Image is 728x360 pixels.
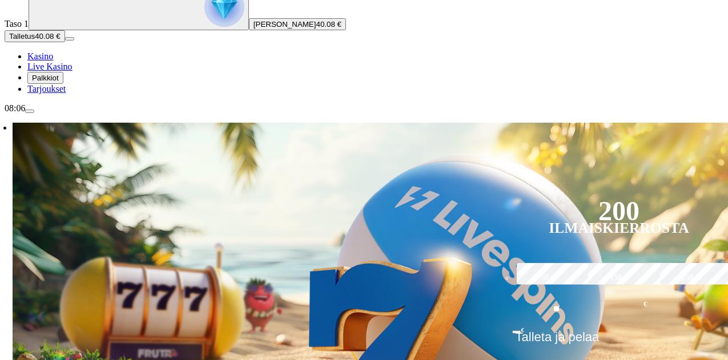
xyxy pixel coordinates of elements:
[512,329,726,353] button: Talleta ja pelaa
[598,204,639,218] div: 200
[249,18,346,30] button: [PERSON_NAME]40.08 €
[657,261,725,294] label: 250 €
[316,20,341,29] span: 40.08 €
[27,72,63,84] button: reward iconPalkkiot
[27,84,66,94] a: gift-inverted iconTarjoukset
[643,299,647,310] span: €
[32,74,59,82] span: Palkkiot
[27,51,53,61] a: diamond iconKasino
[27,62,73,71] a: poker-chip iconLive Kasino
[27,51,53,61] span: Kasino
[549,221,690,235] div: Ilmaiskierrosta
[5,30,65,42] button: Talletusplus icon40.08 €
[35,32,60,41] span: 40.08 €
[521,326,525,333] span: €
[5,19,29,29] span: Taso 1
[514,261,581,294] label: 50 €
[27,62,73,71] span: Live Kasino
[25,110,34,113] button: menu
[516,330,600,353] span: Talleta ja pelaa
[5,103,25,113] span: 08:06
[585,261,653,294] label: 150 €
[9,32,35,41] span: Talletus
[27,84,66,94] span: Tarjoukset
[65,37,74,41] button: menu
[254,20,316,29] span: [PERSON_NAME]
